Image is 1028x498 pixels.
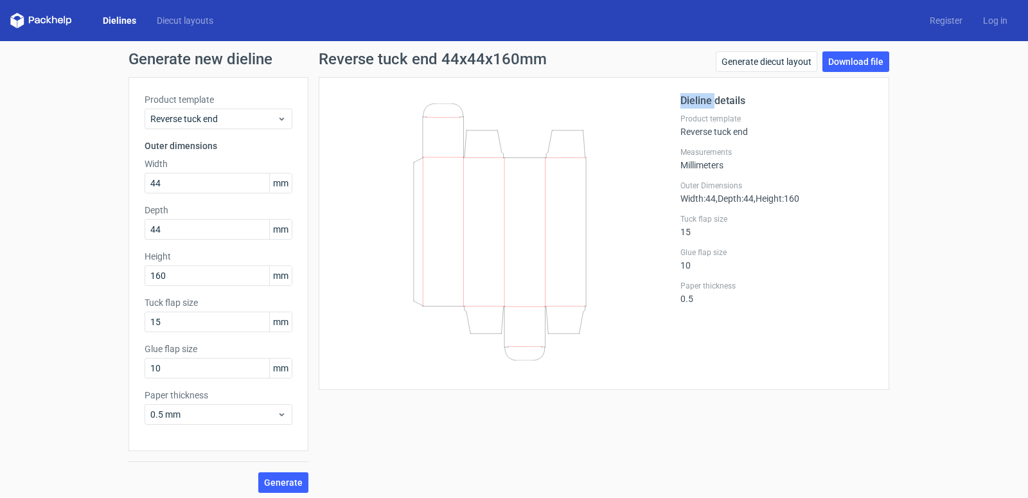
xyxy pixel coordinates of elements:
span: Generate [264,478,303,487]
a: Dielines [93,14,146,27]
label: Glue flap size [145,342,292,355]
h1: Generate new dieline [128,51,899,67]
label: Paper thickness [145,389,292,402]
label: Glue flap size [680,247,873,258]
label: Product template [680,114,873,124]
h3: Outer dimensions [145,139,292,152]
span: , Height : 160 [754,193,799,204]
label: Measurements [680,147,873,157]
span: , Depth : 44 [716,193,754,204]
span: mm [269,359,292,378]
div: 10 [680,247,873,271]
label: Tuck flap size [680,214,873,224]
label: Tuck flap size [145,296,292,309]
span: Reverse tuck end [150,112,277,125]
a: Generate diecut layout [716,51,817,72]
label: Height [145,250,292,263]
span: Width : 44 [680,193,716,204]
label: Outer Dimensions [680,181,873,191]
a: Diecut layouts [146,14,224,27]
a: Log in [973,14,1018,27]
div: Millimeters [680,147,873,170]
span: mm [269,312,292,332]
a: Download file [822,51,889,72]
div: 0.5 [680,281,873,304]
h2: Dieline details [680,93,873,109]
h1: Reverse tuck end 44x44x160mm [319,51,547,67]
span: mm [269,266,292,285]
span: mm [269,173,292,193]
button: Generate [258,472,308,493]
span: mm [269,220,292,239]
a: Register [919,14,973,27]
span: 0.5 mm [150,408,277,421]
label: Product template [145,93,292,106]
div: 15 [680,214,873,237]
div: Reverse tuck end [680,114,873,137]
label: Depth [145,204,292,217]
label: Width [145,157,292,170]
label: Paper thickness [680,281,873,291]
